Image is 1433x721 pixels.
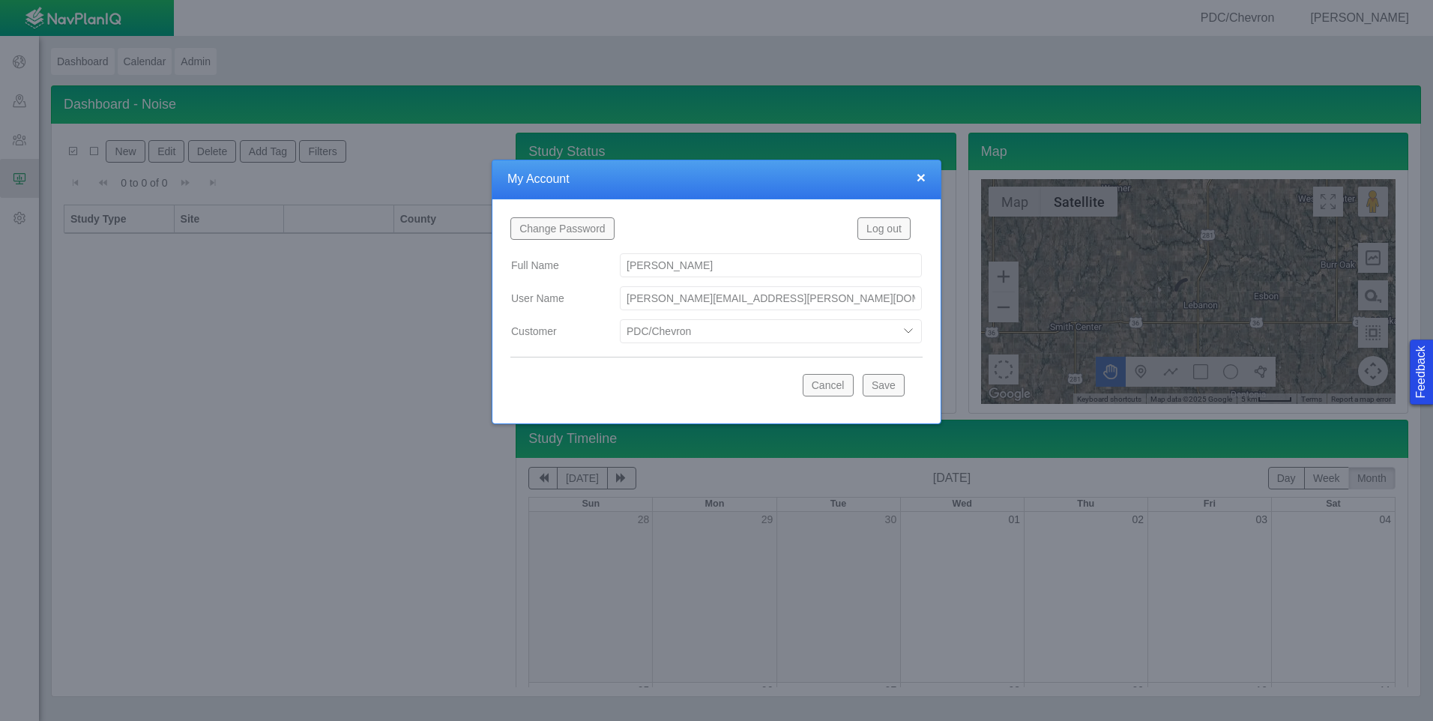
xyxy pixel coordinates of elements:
h4: My Account [507,172,926,187]
button: Cancel [803,374,854,396]
button: Save [863,374,905,396]
button: close [917,169,926,185]
label: Full Name [499,252,608,279]
button: Change Password [510,217,615,240]
label: User Name [499,285,608,312]
label: Customer [499,318,608,345]
button: Log out [857,217,911,240]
